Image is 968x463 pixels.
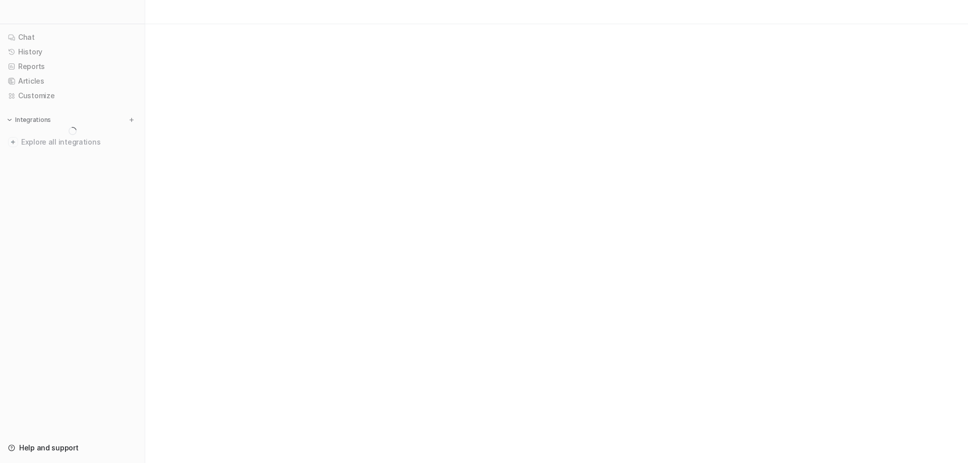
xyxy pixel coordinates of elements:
a: Articles [4,74,141,88]
a: Reports [4,59,141,74]
a: Customize [4,89,141,103]
a: Chat [4,30,141,44]
a: History [4,45,141,59]
button: Integrations [4,115,54,125]
img: menu_add.svg [128,116,135,123]
a: Explore all integrations [4,135,141,149]
span: Explore all integrations [21,134,137,150]
img: explore all integrations [8,137,18,147]
a: Help and support [4,441,141,455]
p: Integrations [15,116,51,124]
img: expand menu [6,116,13,123]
